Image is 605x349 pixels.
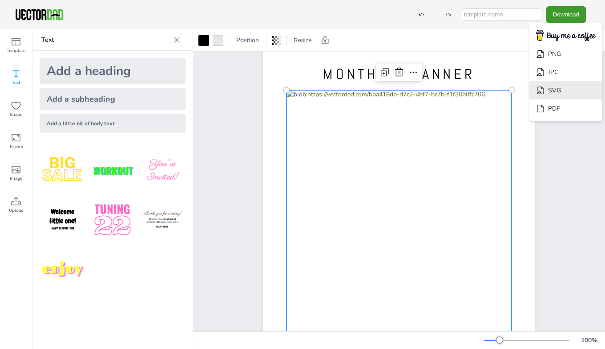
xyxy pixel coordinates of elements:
[89,147,136,194] img: XdJCRjX.png
[40,114,186,133] div: Add a little bit of body text
[10,143,23,150] span: Frame
[10,175,22,182] span: Image
[529,99,602,118] li: PDF
[529,23,602,121] ul: Download
[89,197,136,243] img: 1B4LbXY.png
[546,6,586,23] button: Download
[40,147,86,194] img: style1.png
[529,45,602,63] li: PNG
[578,336,600,345] div: 100 %
[41,29,169,51] p: Text
[40,247,86,293] img: M7yqmqo.png
[290,33,315,48] button: Resize
[139,147,186,194] img: BBMXfK6.png
[40,197,86,243] img: GNLDUe7.png
[529,81,602,99] li: SVG
[40,58,186,84] div: Add a heading
[234,36,261,44] span: Position
[462,8,541,21] input: template name
[323,65,475,83] span: MONTHLY PLANNER
[530,27,601,44] img: buymecoffee.png
[14,8,65,21] img: VectorDad-1.png
[40,88,186,110] div: Add a subheading
[7,47,25,54] span: Template
[9,207,24,214] span: Upload
[139,197,186,243] img: K4iXMrW.png
[10,111,22,118] span: Shape
[529,63,602,81] li: JPG
[12,79,20,86] span: Text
